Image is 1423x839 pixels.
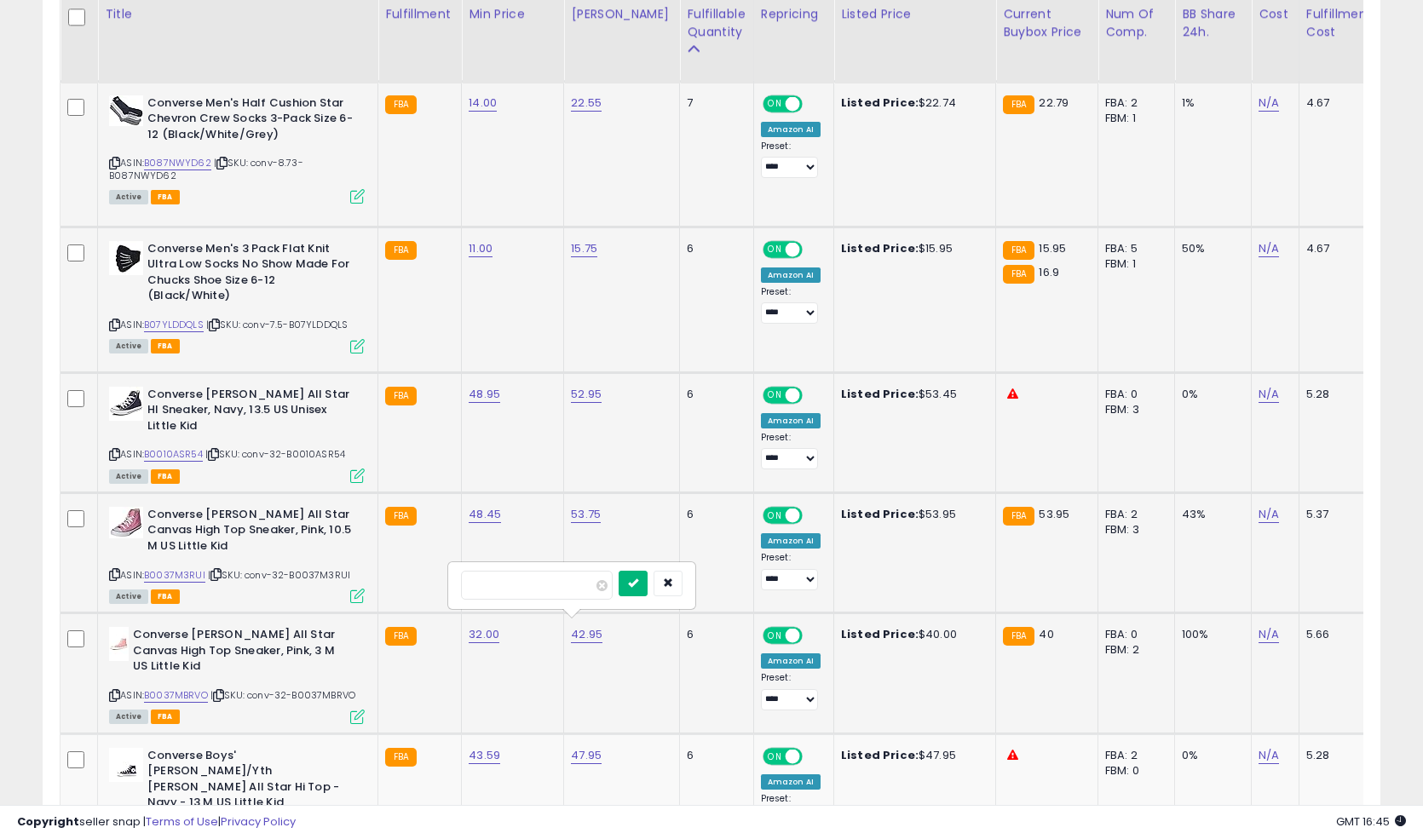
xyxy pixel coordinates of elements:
div: ASIN: [109,627,365,721]
div: Fulfillable Quantity [687,5,746,41]
img: 51+tIxD2ddL._SL40_.jpg [109,387,143,421]
span: | SKU: conv-32-B0010ASR54 [205,447,345,461]
a: 53.75 [571,506,601,523]
small: FBA [1003,507,1034,526]
small: FBA [385,748,417,767]
div: FBM: 0 [1105,763,1161,779]
a: N/A [1259,747,1279,764]
a: 48.95 [469,386,500,403]
small: FBA [385,507,417,526]
a: N/A [1259,95,1279,112]
a: 48.45 [469,506,501,523]
div: Preset: [761,672,821,710]
div: 6 [687,241,740,256]
div: $53.95 [841,507,982,522]
div: ASIN: [109,95,365,203]
div: Title [105,5,371,23]
span: | SKU: conv-7.5-B07YLDDQLS [206,318,348,331]
div: Amazon AI [761,267,821,283]
a: B07YLDDQLS [144,318,204,332]
span: | SKU: conv-8.73-B087NWYD62 [109,156,303,181]
div: 0% [1182,748,1238,763]
div: FBA: 0 [1105,387,1161,402]
div: 0% [1182,387,1238,402]
div: Repricing [761,5,827,23]
a: Terms of Use [146,813,218,830]
div: 5.28 [1306,748,1366,763]
span: OFF [799,508,827,522]
div: ASIN: [109,387,365,481]
a: B087NWYD62 [144,156,211,170]
small: FBA [385,95,417,114]
div: 6 [687,387,740,402]
a: 47.95 [571,747,602,764]
span: ON [764,388,786,402]
div: Fulfillment Cost [1306,5,1372,41]
div: FBM: 3 [1105,522,1161,537]
a: B0010ASR54 [144,447,203,462]
span: | SKU: conv-32-B0037MBRVO [210,688,355,702]
div: 5.66 [1306,627,1366,642]
span: All listings currently available for purchase on Amazon [109,469,148,484]
b: Listed Price: [841,626,919,642]
span: OFF [799,96,827,111]
span: ON [764,96,786,111]
span: 15.95 [1039,240,1066,256]
div: 6 [687,627,740,642]
img: 31SZAyppumL._SL40_.jpg [109,241,143,275]
div: ASIN: [109,241,365,352]
div: Preset: [761,432,821,470]
a: 14.00 [469,95,497,112]
span: FBA [151,190,180,204]
span: All listings currently available for purchase on Amazon [109,190,148,204]
div: BB Share 24h. [1182,5,1244,41]
small: FBA [1003,95,1034,114]
div: $15.95 [841,241,982,256]
div: 6 [687,507,740,522]
div: $22.74 [841,95,982,111]
div: FBM: 2 [1105,642,1161,658]
div: 43% [1182,507,1238,522]
div: Num of Comp. [1105,5,1167,41]
span: All listings currently available for purchase on Amazon [109,710,148,724]
b: Listed Price: [841,506,919,522]
b: Listed Price: [841,95,919,111]
div: Preset: [761,286,821,325]
a: 15.75 [571,240,597,257]
b: Listed Price: [841,386,919,402]
span: 22.79 [1039,95,1069,111]
span: ON [764,749,786,763]
div: 5.37 [1306,507,1366,522]
span: FBA [151,469,180,484]
span: OFF [799,242,827,256]
div: FBM: 3 [1105,402,1161,417]
small: FBA [385,627,417,646]
small: FBA [1003,241,1034,260]
div: Preset: [761,552,821,590]
div: $40.00 [841,627,982,642]
div: Listed Price [841,5,988,23]
div: ASIN: [109,507,365,601]
span: OFF [799,388,827,402]
a: 22.55 [571,95,602,112]
div: Amazon AI [761,122,821,137]
span: FBA [151,710,180,724]
a: 32.00 [469,626,499,643]
div: Min Price [469,5,556,23]
a: 11.00 [469,240,493,257]
b: Listed Price: [841,747,919,763]
div: 6 [687,748,740,763]
a: 52.95 [571,386,602,403]
img: 219+64XUVBL._SL40_.jpg [109,627,129,661]
div: 50% [1182,241,1238,256]
div: 1% [1182,95,1238,111]
small: FBA [385,387,417,405]
a: N/A [1259,626,1279,643]
small: FBA [1003,627,1034,646]
div: 7 [687,95,740,111]
img: 31iUYRrDpzL._SL40_.jpg [109,748,143,782]
div: $53.45 [841,387,982,402]
img: 41jAvdeM2KL._SL40_.jpg [109,95,143,126]
div: FBA: 5 [1105,241,1161,256]
div: FBM: 1 [1105,256,1161,272]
